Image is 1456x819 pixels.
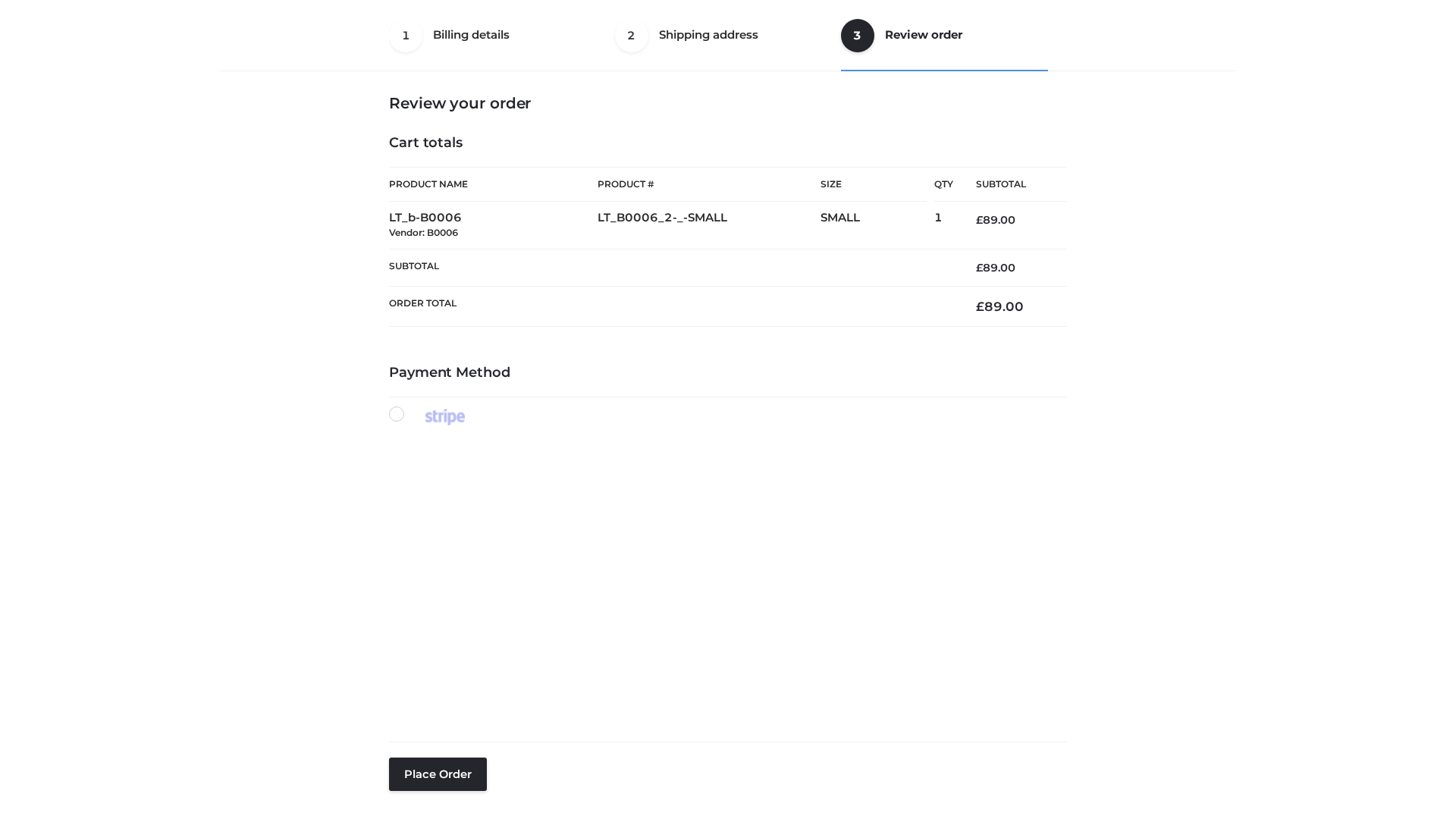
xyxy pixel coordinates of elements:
[598,202,821,249] td: LT_B0006_2-_-SMALL
[976,299,984,314] span: £
[598,167,821,202] th: Product #
[976,213,1015,227] bdi: 89.00
[389,167,598,202] th: Product Name
[389,227,458,238] small: Vendor: B0006
[389,287,953,327] th: Order Total
[386,441,1064,716] iframe: Secure payment input frame
[389,758,487,791] button: Place order
[976,213,983,227] span: £
[976,261,1015,275] bdi: 89.00
[934,167,953,202] th: Qty
[389,249,953,286] th: Subtotal
[821,168,927,202] th: Size
[389,365,1067,381] h4: Payment Method
[976,261,983,275] span: £
[389,94,1067,112] h3: Review your order
[934,202,953,249] td: 1
[821,202,934,249] td: SMALL
[389,135,1067,152] h4: Cart totals
[953,168,1067,202] th: Subtotal
[976,299,1024,314] bdi: 89.00
[389,202,598,249] td: LT_b-B0006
